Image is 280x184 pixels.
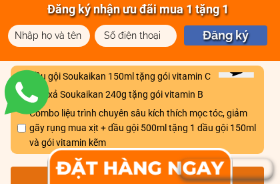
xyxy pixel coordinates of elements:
p: Đăng ký [184,25,267,45]
iframe: chat widget [213,72,267,124]
input: Nhập họ và tên [11,25,87,47]
span: Dầu xả Soukaikan 240g tặng gói vitamin B [29,87,257,102]
span: Dầu gội Soukaikan 150ml tặng gói vitamin C [29,69,257,84]
span: Combo liệu trình chuyên sâu kích thích mọc tóc, giảm gãy rụng mua xịt + dầu gội 500ml tặng 1 dầu ... [29,106,257,151]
